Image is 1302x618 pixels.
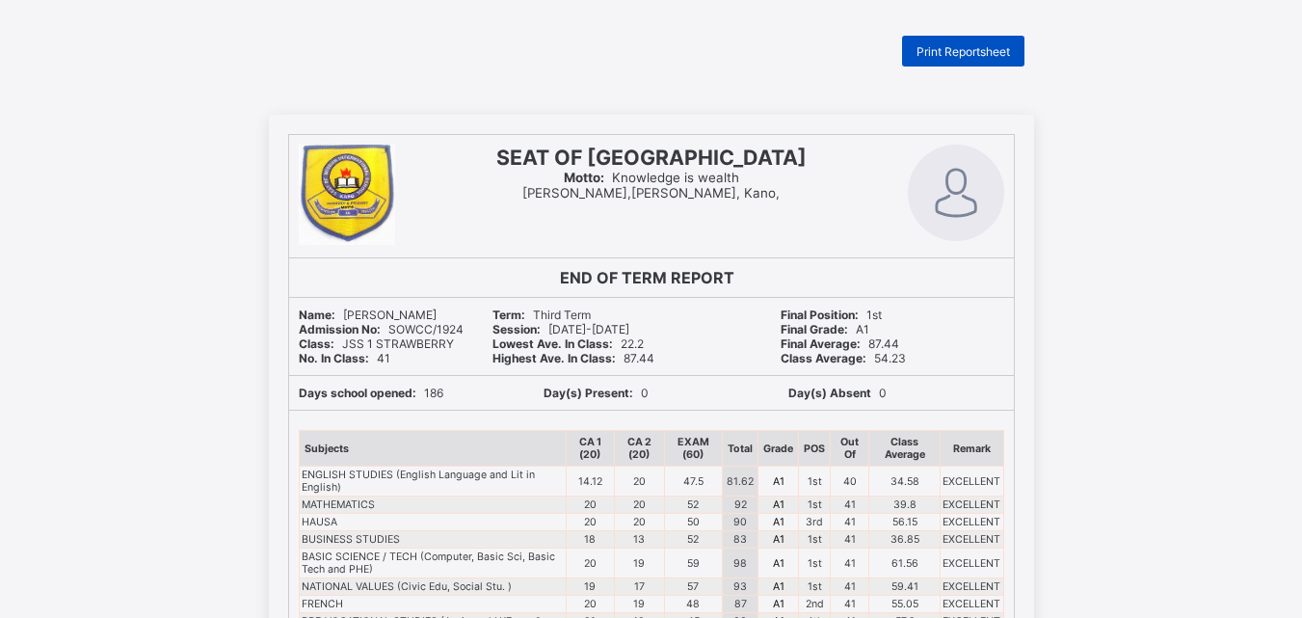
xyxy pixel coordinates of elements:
[831,549,869,578] td: 41
[492,308,591,322] span: Third Term
[788,386,887,400] span: 0
[781,308,882,322] span: 1st
[299,351,390,365] span: 41
[496,145,807,170] span: SEAT OF [GEOGRAPHIC_DATA]
[758,467,799,497] td: A1
[941,431,1003,467] th: Remark
[799,596,831,613] td: 2nd
[799,467,831,497] td: 1st
[664,578,723,596] td: 57
[664,596,723,613] td: 48
[831,467,869,497] td: 40
[723,549,758,578] td: 98
[799,497,831,514] td: 1st
[566,549,614,578] td: 20
[664,514,723,531] td: 50
[614,514,664,531] td: 20
[723,514,758,531] td: 90
[566,514,614,531] td: 20
[492,336,644,351] span: 22.2
[544,386,633,400] b: Day(s) Present:
[799,549,831,578] td: 1st
[831,431,869,467] th: Out Of
[799,531,831,549] td: 1st
[299,596,566,613] td: FRENCH
[299,467,566,497] td: ENGLISH STUDIES (English Language and Lit in English)
[566,596,614,613] td: 20
[831,514,869,531] td: 41
[664,431,723,467] th: EXAM (60)
[868,549,940,578] td: 61.56
[781,351,866,365] b: Class Average:
[831,497,869,514] td: 41
[723,531,758,549] td: 83
[868,497,940,514] td: 39.8
[941,467,1003,497] td: EXCELLENT
[492,322,629,336] span: [DATE]-[DATE]
[614,549,664,578] td: 19
[564,170,739,185] span: Knowledge is wealth
[492,351,616,365] b: Highest Ave. In Class:
[868,596,940,613] td: 55.05
[299,549,566,578] td: BASIC SCIENCE / TECH (Computer, Basic Sci, Basic Tech and PHE)
[299,322,381,336] b: Admission No:
[868,578,940,596] td: 59.41
[788,386,871,400] b: Day(s) Absent
[566,467,614,497] td: 14.12
[614,497,664,514] td: 20
[758,431,799,467] th: Grade
[799,431,831,467] th: POS
[941,531,1003,549] td: EXCELLENT
[868,467,940,497] td: 34.58
[299,497,566,514] td: MATHEMATICS
[560,268,734,287] b: END OF TERM REPORT
[831,596,869,613] td: 41
[799,514,831,531] td: 3rd
[758,549,799,578] td: A1
[544,386,649,400] span: 0
[758,531,799,549] td: A1
[299,514,566,531] td: HAUSA
[614,531,664,549] td: 13
[723,431,758,467] th: Total
[941,497,1003,514] td: EXCELLENT
[566,497,614,514] td: 20
[614,467,664,497] td: 20
[299,322,464,336] span: SOWCC/1924
[492,351,654,365] span: 87.44
[664,467,723,497] td: 47.5
[299,308,437,322] span: [PERSON_NAME]
[723,578,758,596] td: 93
[299,431,566,467] th: Subjects
[299,386,443,400] span: 186
[566,578,614,596] td: 19
[799,578,831,596] td: 1st
[299,336,454,351] span: JSS 1 STRAWBERRY
[614,596,664,613] td: 19
[566,431,614,467] th: CA 1 (20)
[664,531,723,549] td: 52
[868,531,940,549] td: 36.85
[299,351,369,365] b: No. In Class:
[781,322,848,336] b: Final Grade:
[299,531,566,549] td: BUSINESS STUDIES
[299,386,416,400] b: Days school opened:
[868,514,940,531] td: 56.15
[917,44,1010,59] span: Print Reportsheet
[522,185,780,201] span: [PERSON_NAME],[PERSON_NAME], Kano,
[758,596,799,613] td: A1
[723,467,758,497] td: 81.62
[831,578,869,596] td: 41
[723,497,758,514] td: 92
[831,531,869,549] td: 41
[941,578,1003,596] td: EXCELLENT
[614,578,664,596] td: 17
[941,514,1003,531] td: EXCELLENT
[781,336,861,351] b: Final Average:
[868,431,940,467] th: Class Average
[941,549,1003,578] td: EXCELLENT
[566,531,614,549] td: 18
[299,578,566,596] td: NATIONAL VALUES (Civic Edu, Social Stu. )
[664,497,723,514] td: 52
[492,322,541,336] b: Session:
